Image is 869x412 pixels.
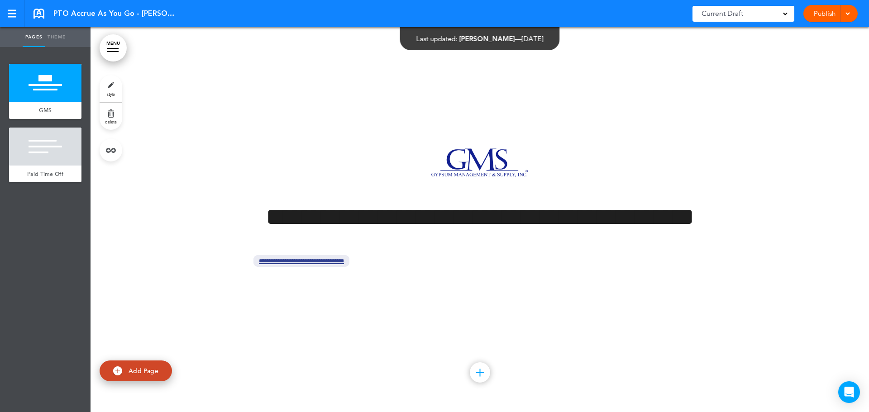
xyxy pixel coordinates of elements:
[23,27,45,47] a: Pages
[100,103,122,130] a: delete
[416,35,544,42] div: —
[838,381,860,403] div: Open Intercom Messenger
[107,91,115,97] span: style
[522,34,544,43] span: [DATE]
[100,34,127,62] a: MENU
[45,27,68,47] a: Theme
[9,166,81,183] a: Paid Time Off
[105,119,117,124] span: delete
[53,9,176,19] span: PTO Accrue As You Go - [PERSON_NAME] Non-Union [GEOGRAPHIC_DATA]
[459,34,515,43] span: [PERSON_NAME]
[431,148,528,177] img: 1700470097758.png
[129,367,158,375] span: Add Page
[416,34,458,43] span: Last updated:
[113,366,122,375] img: add.svg
[810,5,839,22] a: Publish
[9,102,81,119] a: GMS
[27,170,63,178] span: Paid Time Off
[702,7,743,20] span: Current Draft
[100,75,122,102] a: style
[39,106,52,114] span: GMS
[100,360,172,382] a: Add Page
